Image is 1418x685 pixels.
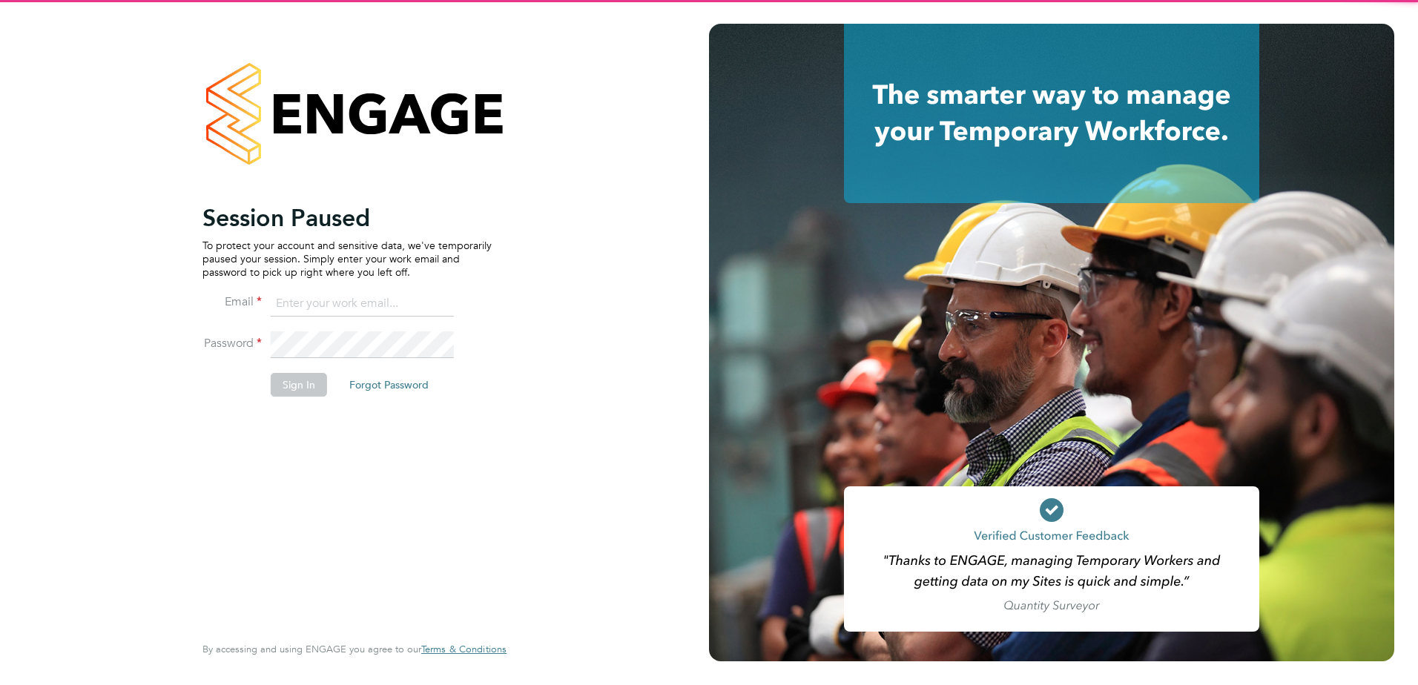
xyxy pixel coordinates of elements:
[202,336,262,351] label: Password
[271,291,454,317] input: Enter your work email...
[202,203,492,233] h2: Session Paused
[337,373,441,397] button: Forgot Password
[421,643,507,655] a: Terms & Conditions
[202,239,492,279] p: To protect your account and sensitive data, we've temporarily paused your session. Simply enter y...
[202,643,507,655] span: By accessing and using ENGAGE you agree to our
[271,373,327,397] button: Sign In
[202,294,262,310] label: Email
[421,643,507,655] span: Terms & Conditions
